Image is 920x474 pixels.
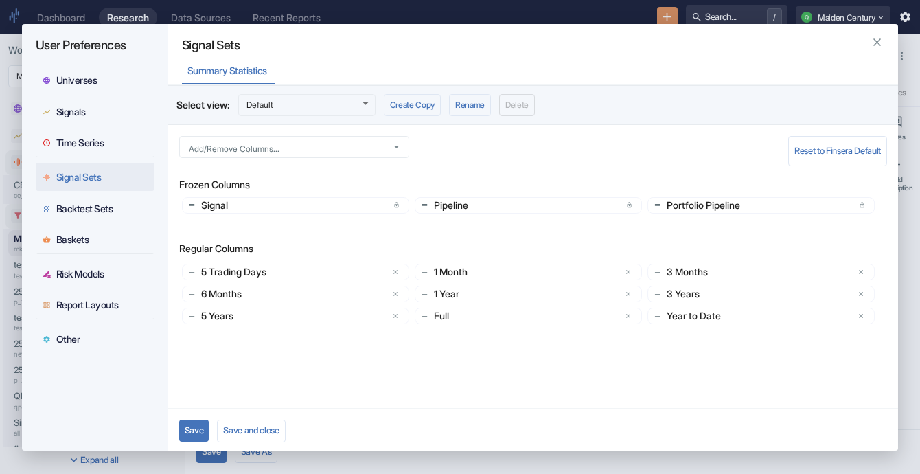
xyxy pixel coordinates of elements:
[201,308,347,323] p: 5 Years
[623,199,636,212] button: freeze
[179,420,209,442] button: Save
[56,171,102,183] div: Signal Sets
[36,38,154,53] h5: User Preferences
[238,94,376,116] div: Default
[390,199,403,212] button: freeze
[187,65,267,77] div: Summary Statistics
[449,94,491,116] button: Rename
[56,106,86,118] div: Signals
[855,199,869,212] button: freeze
[201,198,366,212] p: Signal
[182,38,240,53] h5: Signal Sets
[622,265,636,279] button: delete
[389,265,402,279] button: delete
[434,198,599,212] p: Pipeline
[855,309,869,323] button: delete
[434,286,579,301] p: 1 Year
[56,74,97,87] div: Universes
[434,308,579,323] p: Full
[622,309,636,323] button: delete
[622,287,636,301] button: delete
[56,268,104,280] div: Risk Models
[667,198,831,212] p: Portfolio Pipeline
[855,287,869,301] button: delete
[56,299,119,311] div: Report Layouts
[667,286,812,301] p: 3 Years
[389,139,404,155] button: Open
[56,137,104,149] div: Time Series
[179,241,887,256] p: Regular Columns
[56,203,113,215] div: Backtest Sets
[667,308,812,323] p: Year to Date
[667,264,812,279] p: 3 Months
[176,98,230,112] p: Select view:
[855,265,869,279] button: delete
[56,234,89,246] div: Baskets
[36,66,154,357] div: Preferences tabs
[217,420,285,442] button: Save and close
[201,264,347,279] p: 5 Trading Days
[179,177,887,192] p: Frozen Columns
[56,333,80,346] div: Other
[201,286,347,301] p: 6 Months
[434,264,579,279] p: 1 Month
[389,287,402,301] button: delete
[389,309,402,323] button: delete
[788,136,887,166] button: Reset to Finsera Default
[384,94,441,116] button: Create Copy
